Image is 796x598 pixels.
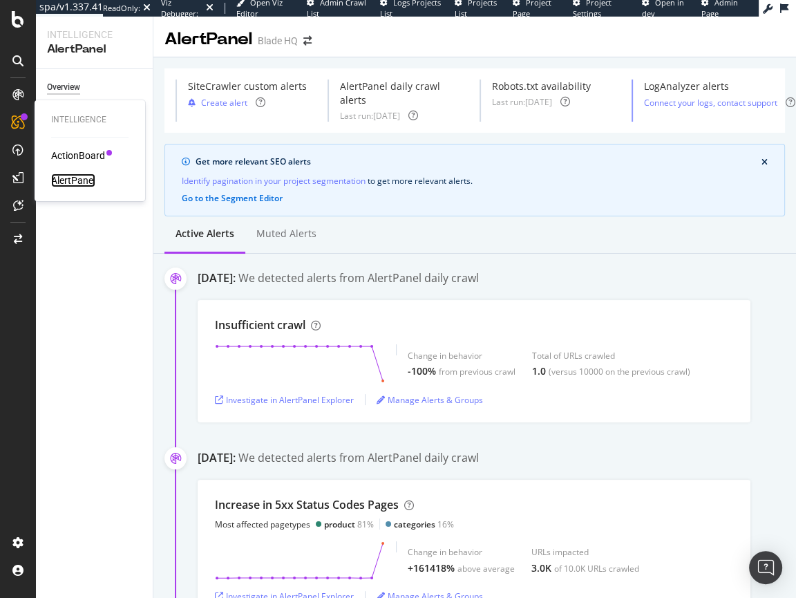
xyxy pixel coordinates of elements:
[188,96,247,109] button: Create alert
[532,350,690,362] div: Total of URLs crawled
[340,110,400,122] div: Last run: [DATE]
[47,80,80,95] div: Overview
[258,34,298,48] div: Blade HQ
[238,270,479,286] div: We detected alerts from AlertPanel daily crawl
[182,194,283,203] button: Go to the Segment Editor
[408,364,436,378] div: -100%
[164,144,785,216] div: info banner
[51,149,105,162] a: ActionBoard
[47,80,143,95] a: Overview
[215,317,305,333] div: Insufficient crawl
[644,80,795,93] div: LogAnalyzer alerts
[182,174,768,188] div: to get more relevant alerts .
[164,28,252,51] div: AlertPanel
[408,546,515,558] div: Change in behavior
[182,174,366,188] a: Identify pagination in your project segmentation
[303,36,312,46] div: arrow-right-arrow-left
[492,96,552,108] div: Last run: [DATE]
[51,114,129,126] div: Intelligence
[644,96,777,109] button: Connect your logs, contact support
[749,551,782,584] div: Open Intercom Messenger
[215,497,399,513] div: Increase in 5xx Status Codes Pages
[198,450,236,466] div: [DATE]:
[439,366,515,377] div: from previous crawl
[340,80,468,107] div: AlertPanel daily crawl alerts
[47,28,142,41] div: Intelligence
[408,350,515,362] div: Change in behavior
[198,270,236,286] div: [DATE]:
[554,563,639,574] div: of 10.0K URLs crawled
[531,546,639,558] div: URLs impacted
[215,518,310,530] div: Most affected pagetypes
[394,518,435,530] div: categories
[103,3,140,14] div: ReadOnly:
[377,389,483,411] button: Manage Alerts & Groups
[492,80,591,93] div: Robots.txt availability
[549,366,690,377] div: (versus 10000 on the previous crawl)
[394,518,454,530] div: 16%
[196,156,761,168] div: Get more relevant SEO alerts
[532,364,546,378] div: 1.0
[201,97,247,109] div: Create alert
[408,561,455,575] div: +161418%
[377,394,483,406] a: Manage Alerts & Groups
[176,227,234,241] div: Active alerts
[256,227,316,241] div: Muted alerts
[457,563,515,574] div: above average
[215,394,354,406] a: Investigate in AlertPanel Explorer
[324,518,355,530] div: product
[238,450,479,466] div: We detected alerts from AlertPanel daily crawl
[215,389,354,411] button: Investigate in AlertPanel Explorer
[531,561,551,575] div: 3.0K
[51,174,95,187] a: AlertPanel
[324,518,374,530] div: 81%
[47,41,142,57] div: AlertPanel
[188,80,307,93] div: SiteCrawler custom alerts
[758,155,771,170] button: close banner
[644,97,777,109] a: Connect your logs, contact support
